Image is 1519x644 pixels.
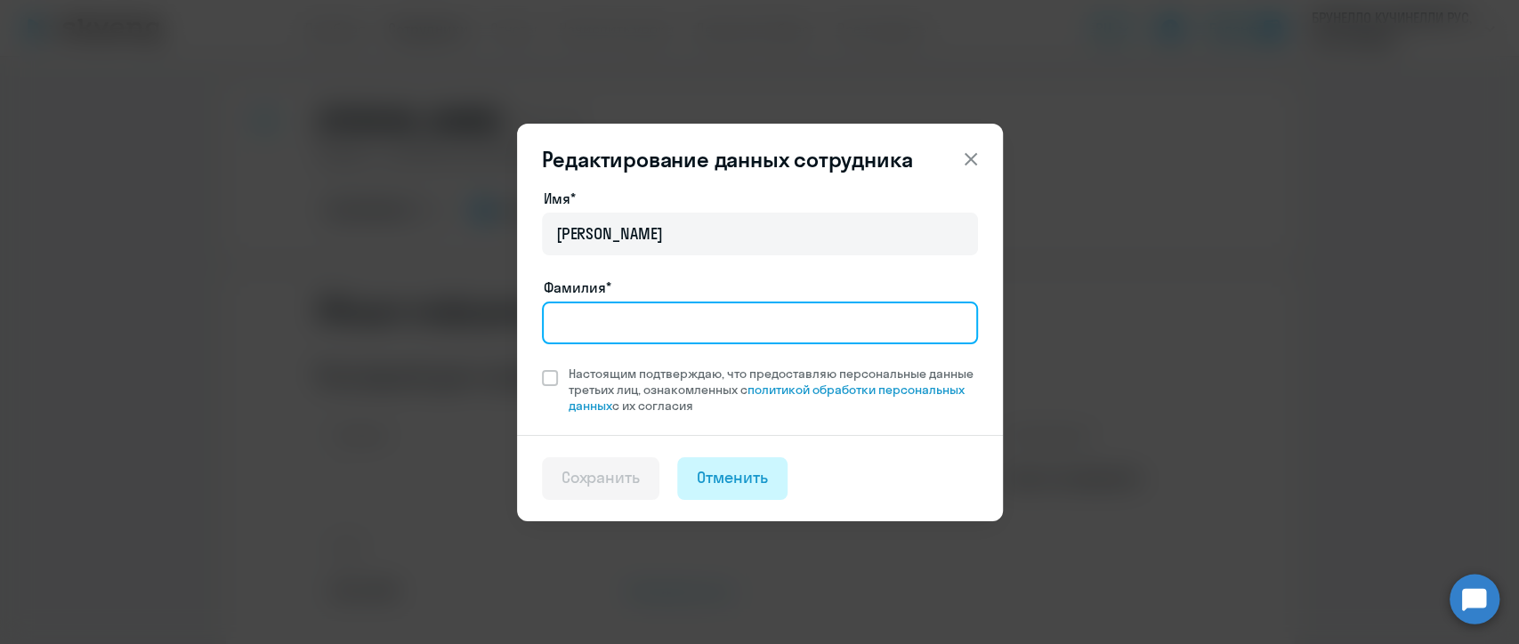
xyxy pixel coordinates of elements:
div: Отменить [697,466,768,489]
label: Фамилия* [544,277,611,298]
a: политикой обработки персональных данных [569,382,965,414]
button: Отменить [677,457,788,500]
button: Сохранить [542,457,660,500]
div: Сохранить [562,466,641,489]
span: Настоящим подтверждаю, что предоставляю персональные данные третьих лиц, ознакомленных с с их сог... [569,366,978,414]
header: Редактирование данных сотрудника [517,145,1003,173]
